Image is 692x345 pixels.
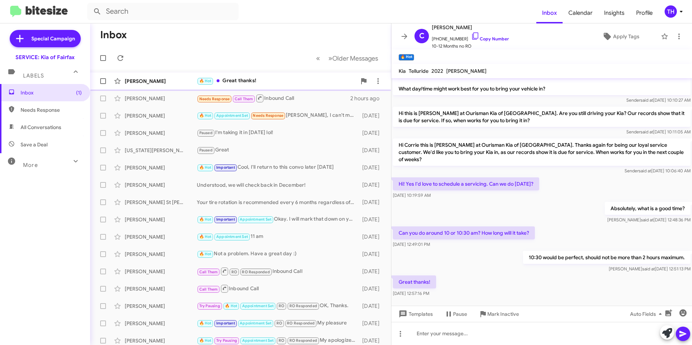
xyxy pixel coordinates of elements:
span: All Conversations [21,124,61,131]
span: 🔥 Hot [199,252,212,256]
span: Paused [199,131,213,135]
div: Great thanks! [197,77,356,85]
span: Insights [598,3,630,23]
span: Call Them [235,97,253,101]
div: [DATE] [359,216,385,223]
div: [PERSON_NAME], I can't make it [DATE]. Have work. My apologies. [197,111,359,120]
a: Calendar [563,3,598,23]
span: Needs Response [199,97,230,101]
span: RO [279,338,284,343]
p: Hi this is [PERSON_NAME] at Ourisman Kia of [GEOGRAPHIC_DATA]. Are you still driving your Kia? Ou... [393,107,691,127]
span: [PERSON_NAME] [DATE] 12:48:36 PM [607,217,691,222]
p: Can you do around 10 or 10:30 am? How long will it take? [393,226,535,239]
span: said at [640,129,653,134]
span: 🔥 Hot [199,321,212,326]
span: Appointment Set [242,338,274,343]
div: [PERSON_NAME] [125,302,197,310]
span: Paused [199,148,213,152]
p: Hi Corrie this is [PERSON_NAME] at Ourisman Kia of [GEOGRAPHIC_DATA]. Thanks again for being our ... [393,138,691,166]
span: RO Responded [289,338,317,343]
span: More [23,162,38,168]
button: Templates [391,308,439,320]
div: [DATE] [359,285,385,292]
span: Telluride [409,68,429,74]
span: Special Campaign [31,35,75,42]
h1: Inbox [100,29,127,41]
span: (1) [76,89,82,96]
div: [DATE] [359,233,385,240]
div: [US_STATE][PERSON_NAME] [125,147,197,154]
span: [DATE] 12:49:01 PM [393,242,430,247]
span: RO [279,304,284,308]
span: Templates [397,308,433,320]
span: Pause [453,308,467,320]
span: 10-12 Months no RO [432,43,509,50]
div: [PERSON_NAME] St [PERSON_NAME] [125,199,197,206]
span: Appointment Set [216,234,248,239]
span: Appointment Set [242,304,274,308]
div: [DATE] [359,251,385,258]
span: C [419,30,425,42]
span: Save a Deal [21,141,48,148]
span: 🔥 Hot [199,338,212,343]
span: Try Pausing [199,304,220,308]
span: Older Messages [332,54,378,62]
div: Inbound Call [197,94,350,103]
div: My pleasure [197,319,359,327]
div: [DATE] [359,268,385,275]
div: [PERSON_NAME] [125,129,197,137]
span: Call Them [199,270,218,274]
div: [PERSON_NAME] [125,216,197,223]
span: Sender [DATE] 10:06:40 AM [625,168,691,173]
button: Previous [312,51,324,66]
div: TH [665,5,677,18]
div: Great [197,146,359,154]
div: [PERSON_NAME] [125,285,197,292]
nav: Page navigation example [312,51,382,66]
span: Sender [DATE] 10:10:27 AM [626,97,691,103]
div: 2 hours ago [350,95,385,102]
span: Important [216,321,235,326]
a: Special Campaign [10,30,81,47]
span: 🔥 Hot [199,165,212,170]
p: Absolutely, what is a good time? [605,202,691,215]
span: RO [231,270,237,274]
p: Great thanks! [393,275,436,288]
div: [DATE] [359,320,385,327]
div: 11 am [197,233,359,241]
span: Sender [DATE] 10:11:05 AM [626,129,691,134]
span: Call Them [199,287,218,292]
span: Needs Response [21,106,82,114]
span: Important [216,217,235,222]
div: [PERSON_NAME] [125,181,197,189]
div: [DATE] [359,164,385,171]
a: Inbox [536,3,563,23]
span: 🔥 Hot [199,113,212,118]
span: [DATE] 10:19:59 AM [393,193,431,198]
div: OK, Thanks. [197,302,359,310]
span: Needs Response [253,113,283,118]
button: Mark Inactive [473,308,525,320]
span: said at [639,168,651,173]
div: [DATE] [359,112,385,119]
span: [PERSON_NAME] [446,68,487,74]
span: [DATE] 12:57:16 PM [393,291,429,296]
div: [DATE] [359,199,385,206]
div: [PERSON_NAME] [125,337,197,344]
span: [PERSON_NAME] [432,23,509,32]
div: [PERSON_NAME] [125,164,197,171]
a: Profile [630,3,658,23]
span: RO Responded [242,270,270,274]
span: 🔥 Hot [199,217,212,222]
div: SERVICE: Kia of Fairfax [15,54,75,61]
p: Hi! Yes I'd love to schedule a servicing. Can we do [DATE]? [393,177,539,190]
div: [PERSON_NAME] [125,268,197,275]
span: Important [216,165,235,170]
span: 2022 [431,68,443,74]
span: » [328,54,332,63]
div: [PERSON_NAME] [125,251,197,258]
div: [DATE] [359,181,385,189]
button: TH [658,5,684,18]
